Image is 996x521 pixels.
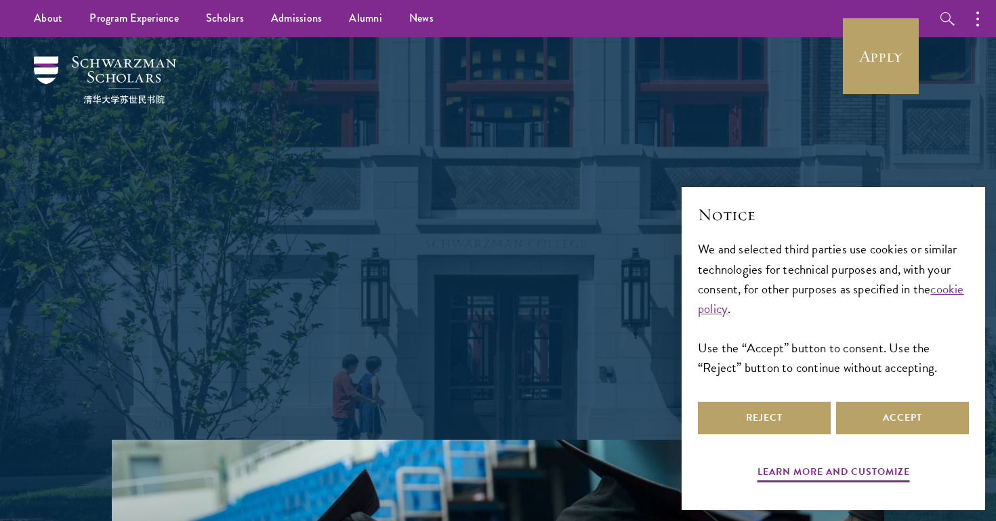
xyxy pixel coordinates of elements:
a: cookie policy [698,279,964,318]
h2: Notice [698,203,969,226]
button: Learn more and customize [758,463,910,484]
button: Accept [836,402,969,434]
img: Schwarzman Scholars [34,56,176,104]
a: Apply [843,18,919,94]
div: We and selected third parties use cookies or similar technologies for technical purposes and, wit... [698,239,969,377]
button: Reject [698,402,831,434]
